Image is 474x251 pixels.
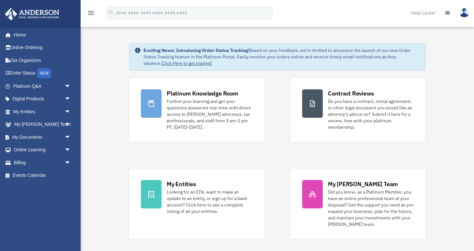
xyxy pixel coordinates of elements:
a: Order StatusNEW [5,67,81,80]
a: Contract Reviews Do you have a contract, rental agreement, or other legal document you would like... [290,77,426,142]
img: User Pic [459,8,469,17]
a: Click Here to get started! [162,60,212,66]
a: Events Calendar [5,169,81,182]
span: arrow_drop_down [64,156,77,169]
div: Based on your feedback, we're thrilled to announce the launch of our new Order Status Tracking fe... [143,47,420,66]
a: My Entitiesarrow_drop_down [5,105,81,118]
div: Further your learning and get your questions answered real-time with direct access to [PERSON_NAM... [167,98,252,130]
a: Home [5,28,77,41]
span: arrow_drop_down [64,144,77,157]
div: Looking for an EIN, want to make an update to an entity, or sign up for a bank account? Click her... [167,189,252,215]
a: Online Learningarrow_drop_down [5,144,81,156]
span: arrow_drop_down [64,131,77,144]
a: Platinum Q&Aarrow_drop_down [5,80,81,93]
span: arrow_drop_down [64,118,77,131]
a: Online Ordering [5,41,81,54]
div: Do you have a contract, rental agreement, or other legal document you would like an attorney's ad... [328,98,414,130]
a: My Documentsarrow_drop_down [5,131,81,144]
a: My [PERSON_NAME] Team Did you know, as a Platinum Member, you have an entire professional team at... [290,168,426,239]
a: My Entities Looking for an EIN, want to make an update to an entity, or sign up for a bank accoun... [129,168,264,239]
a: menu [87,11,95,17]
i: search [108,9,115,16]
div: Did you know, as a Platinum Member, you have an entire professional team at your disposal? Get th... [328,189,414,227]
div: Contract Reviews [328,89,374,97]
a: My [PERSON_NAME] Teamarrow_drop_down [5,118,81,131]
a: Tax Organizers [5,54,81,67]
a: Billingarrow_drop_down [5,156,81,169]
a: Digital Productsarrow_drop_down [5,93,81,105]
div: Platinum Knowledge Room [167,89,238,97]
img: Anderson Advisors Platinum Portal [3,8,61,20]
span: arrow_drop_down [64,80,77,93]
span: arrow_drop_down [64,93,77,106]
div: My Entities [167,180,196,188]
div: NEW [37,68,51,78]
strong: Exciting News: Introducing Order Status Tracking! [143,47,249,53]
a: Platinum Knowledge Room Further your learning and get your questions answered real-time with dire... [129,77,264,142]
div: My [PERSON_NAME] Team [328,180,398,188]
i: menu [87,9,95,17]
span: arrow_drop_down [64,105,77,118]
